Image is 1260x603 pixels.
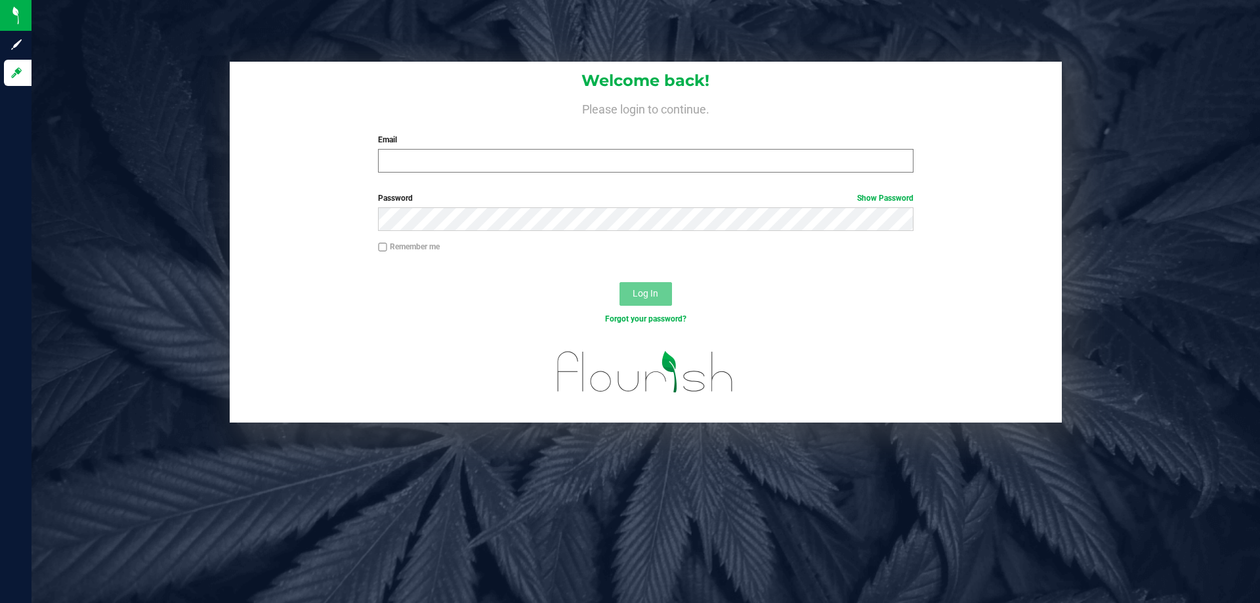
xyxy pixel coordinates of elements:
[230,72,1062,89] h1: Welcome back!
[10,66,23,79] inline-svg: Log in
[857,194,913,203] a: Show Password
[605,314,686,323] a: Forgot your password?
[378,243,387,252] input: Remember me
[230,100,1062,115] h4: Please login to continue.
[378,241,440,253] label: Remember me
[10,38,23,51] inline-svg: Sign up
[633,288,658,299] span: Log In
[378,194,413,203] span: Password
[619,282,672,306] button: Log In
[378,134,913,146] label: Email
[541,339,749,405] img: flourish_logo.svg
